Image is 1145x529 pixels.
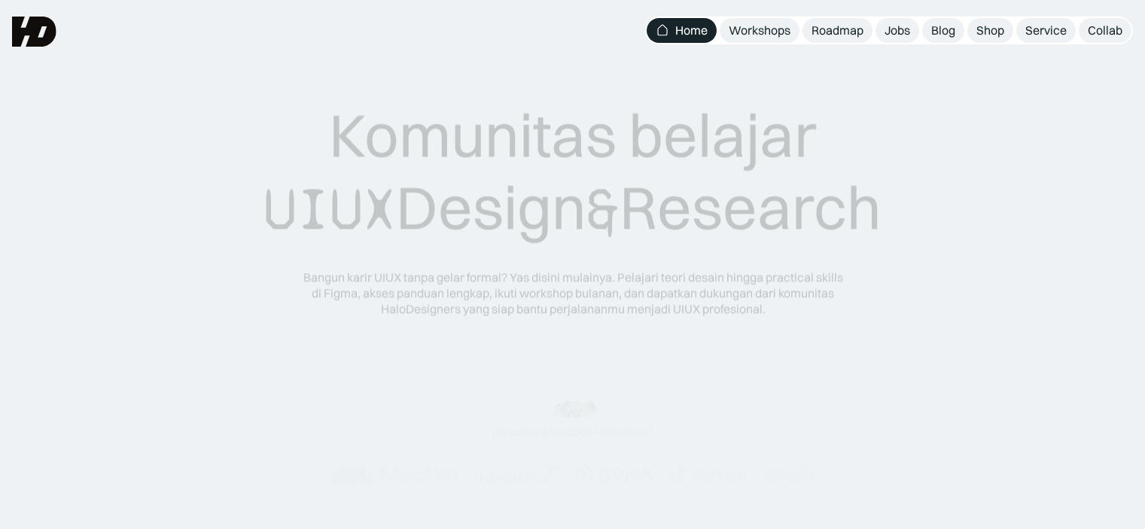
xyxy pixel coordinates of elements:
[885,23,910,38] div: Jobs
[263,173,396,245] span: UIUX
[573,424,600,439] span: 50k+
[931,23,955,38] div: Blog
[647,18,717,43] a: Home
[263,99,882,245] div: Komunitas belajar Design Research
[492,424,653,440] div: Dipercaya oleh designers
[802,18,872,43] a: Roadmap
[1016,18,1076,43] a: Service
[1025,23,1067,38] div: Service
[875,18,919,43] a: Jobs
[720,18,799,43] a: Workshops
[812,23,863,38] div: Roadmap
[586,173,620,245] span: &
[967,18,1013,43] a: Shop
[729,23,790,38] div: Workshops
[922,18,964,43] a: Blog
[1088,23,1122,38] div: Collab
[1079,18,1131,43] a: Collab
[302,269,844,316] div: Bangun karir UIUX tanpa gelar formal? Yas disini mulainya. Pelajari teori desain hingga practical...
[675,23,708,38] div: Home
[976,23,1004,38] div: Shop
